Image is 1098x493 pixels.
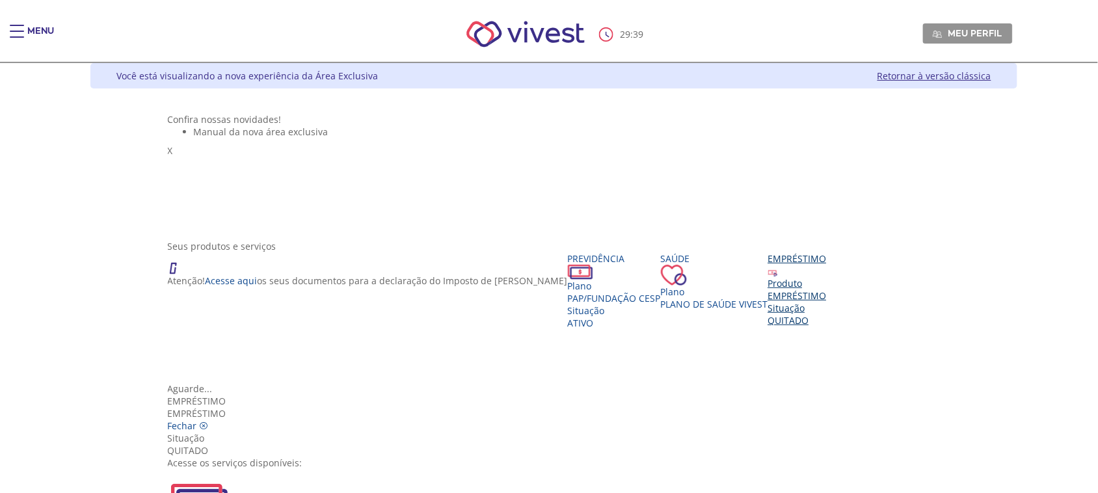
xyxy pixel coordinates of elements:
div: Situação [768,302,827,314]
a: Meu perfil [923,23,1013,43]
p: Atenção! os seus documentos para a declaração do Imposto de [PERSON_NAME] [168,274,568,287]
div: Situação [168,432,941,444]
img: ico_emprestimo.svg [768,267,778,277]
a: Empréstimo Produto EMPRÉSTIMO Situação QUITADO [768,252,827,326]
img: Vivest [452,7,600,62]
div: Você está visualizando a nova experiência da Área Exclusiva [116,70,378,82]
div: Confira nossas novidades! [168,113,941,126]
div: QUITADO [168,444,941,457]
div: Produto [768,277,827,289]
span: QUITADO [768,314,809,326]
div: EMPRÉSTIMO [768,289,827,302]
div: Plano [661,286,768,298]
a: Fechar [168,420,209,432]
span: Plano de Saúde VIVEST [661,298,768,310]
a: Retornar à versão clássica [877,70,991,82]
img: ico_coracao.png [661,265,687,286]
section: <span lang="pt-BR" dir="ltr">Visualizador do Conteúdo da Web</span> 1 [168,113,941,227]
span: X [168,144,173,157]
img: ico_dinheiro.png [568,265,593,280]
span: Ativo [568,317,594,329]
div: Situação [568,304,661,317]
img: ico_atencao.png [168,252,190,274]
span: 39 [633,28,643,40]
span: PAP/FUNDAÇÃO CESP [568,292,661,304]
a: Previdência PlanoPAP/FUNDAÇÃO CESP SituaçãoAtivo [568,252,661,329]
a: Saúde PlanoPlano de Saúde VIVEST [661,252,768,310]
div: Menu [27,25,54,51]
span: Fechar [168,420,197,432]
div: Seus produtos e serviços [168,240,941,252]
span: Manual da nova área exclusiva [194,126,328,138]
div: : [599,27,646,42]
div: Empréstimo [168,395,941,407]
a: Acesse aqui [206,274,258,287]
div: Plano [568,280,661,292]
span: 29 [620,28,630,40]
div: Previdência [568,252,661,265]
span: EMPRÉSTIMO [168,407,226,420]
div: Aguarde... [168,382,941,395]
img: Meu perfil [933,29,943,39]
div: Acesse os serviços disponíveis: [168,457,941,469]
div: Saúde [661,252,768,265]
div: Empréstimo [768,252,827,265]
span: Meu perfil [948,27,1002,39]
